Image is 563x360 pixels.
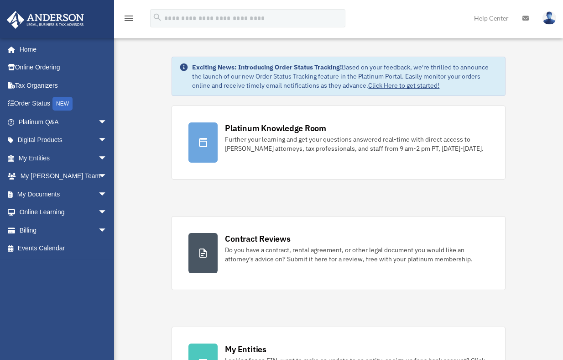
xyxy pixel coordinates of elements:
[542,11,556,25] img: User Pic
[172,106,505,180] a: Platinum Knowledge Room Further your learning and get your questions answered real-time with dire...
[6,76,121,95] a: Tax Organizers
[6,113,121,131] a: Platinum Q&Aarrow_drop_down
[152,12,162,22] i: search
[192,63,342,71] strong: Exciting News: Introducing Order Status Tracking!
[123,16,134,24] a: menu
[123,13,134,24] i: menu
[52,97,73,111] div: NEW
[225,122,326,134] div: Platinum Knowledge Room
[4,11,87,29] img: Anderson Advisors Platinum Portal
[6,40,116,58] a: Home
[6,58,121,77] a: Online Ordering
[98,167,116,186] span: arrow_drop_down
[6,203,121,222] a: Online Learningarrow_drop_down
[368,81,439,90] a: Click Here to get started!
[6,95,121,113] a: Order StatusNEW
[98,221,116,240] span: arrow_drop_down
[98,203,116,222] span: arrow_drop_down
[98,131,116,150] span: arrow_drop_down
[6,149,121,167] a: My Entitiesarrow_drop_down
[225,135,488,153] div: Further your learning and get your questions answered real-time with direct access to [PERSON_NAM...
[192,63,497,90] div: Based on your feedback, we're thrilled to announce the launch of our new Order Status Tracking fe...
[6,221,121,239] a: Billingarrow_drop_down
[6,131,121,149] a: Digital Productsarrow_drop_down
[98,149,116,168] span: arrow_drop_down
[6,239,121,258] a: Events Calendar
[6,185,121,203] a: My Documentsarrow_drop_down
[225,344,266,355] div: My Entities
[98,113,116,132] span: arrow_drop_down
[225,245,488,264] div: Do you have a contract, rental agreement, or other legal document you would like an attorney's ad...
[6,167,121,185] a: My [PERSON_NAME] Teamarrow_drop_down
[225,233,290,244] div: Contract Reviews
[172,216,505,290] a: Contract Reviews Do you have a contract, rental agreement, or other legal document you would like...
[98,185,116,204] span: arrow_drop_down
